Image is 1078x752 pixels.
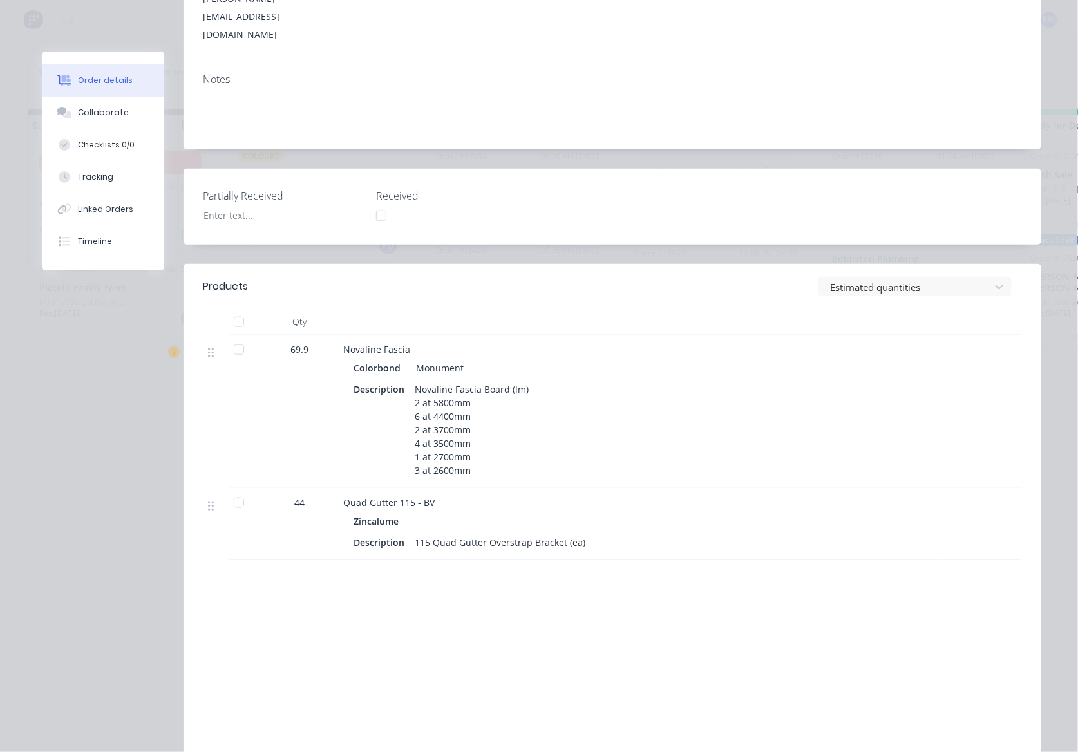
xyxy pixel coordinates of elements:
[203,279,248,294] div: Products
[42,97,164,129] button: Collaborate
[410,533,591,552] div: 115 Quad Gutter Overstrap Bracket (ea)
[78,139,135,151] div: Checklists 0/0
[78,75,133,86] div: Order details
[42,193,164,225] button: Linked Orders
[343,496,435,509] span: Quad Gutter 115 - BV
[343,343,410,355] span: Novaline Fascia
[376,188,537,203] label: Received
[354,533,410,552] div: Description
[261,309,338,335] div: Qty
[78,107,129,118] div: Collaborate
[42,161,164,193] button: Tracking
[411,359,464,377] div: Monument
[354,359,406,377] div: Colorbond
[42,129,164,161] button: Checklists 0/0
[290,343,308,356] span: 69.9
[294,496,305,509] span: 44
[203,73,1022,86] div: Notes
[410,380,534,480] div: Novaline Fascia Board (lm) 2 at 5800mm 6 at 4400mm 2 at 3700mm 4 at 3500mm 1 at 2700mm 3 at 2600mm
[354,380,410,399] div: Description
[42,64,164,97] button: Order details
[203,188,364,203] label: Partially Received
[78,171,113,183] div: Tracking
[354,512,404,531] div: Zincalume
[42,225,164,258] button: Timeline
[78,203,133,215] div: Linked Orders
[78,236,112,247] div: Timeline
